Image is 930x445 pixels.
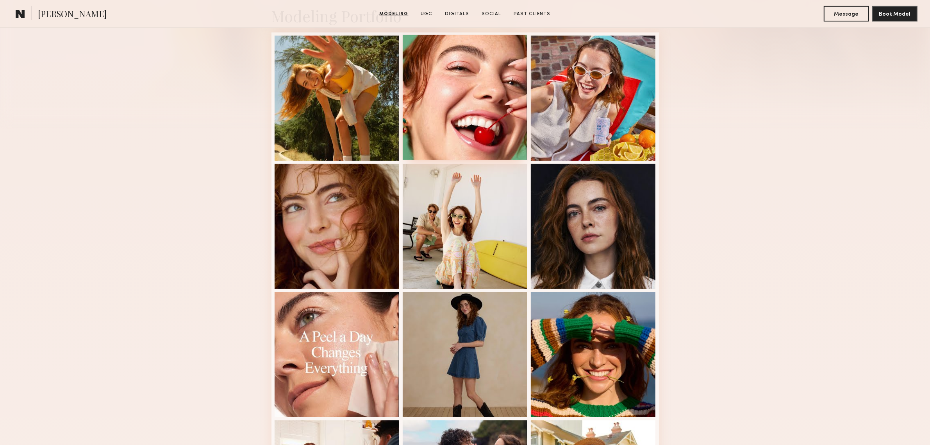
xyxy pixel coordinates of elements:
[418,11,436,18] a: UGC
[479,11,505,18] a: Social
[511,11,554,18] a: Past Clients
[872,6,918,22] button: Book Model
[442,11,473,18] a: Digitals
[38,8,107,22] span: [PERSON_NAME]
[824,6,869,22] button: Message
[872,10,918,17] a: Book Model
[377,11,412,18] a: Modeling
